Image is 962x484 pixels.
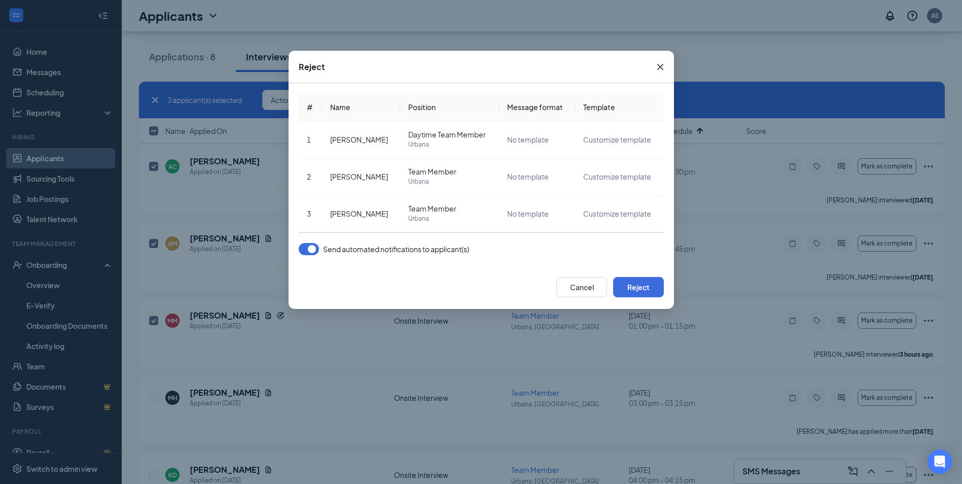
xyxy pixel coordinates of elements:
button: Cancel [556,277,607,297]
th: Message format [499,93,575,121]
td: [PERSON_NAME] [322,121,400,158]
span: No template [507,172,549,181]
span: 1 [307,135,311,144]
span: 2 [307,172,311,181]
span: No template [507,135,549,144]
span: Urbana [408,177,491,187]
svg: Cross [654,61,666,73]
span: Customize template [583,135,651,144]
button: Close [647,51,674,83]
td: [PERSON_NAME] [322,195,400,232]
span: Team Member [408,203,491,214]
th: Template [575,93,663,121]
span: No template [507,209,549,218]
th: # [299,93,322,121]
th: Name [322,93,400,121]
button: Reject [613,277,664,297]
span: Customize template [583,209,651,218]
span: Daytime Team Member [408,129,491,140]
th: Position [400,93,499,121]
span: Team Member [408,166,491,177]
td: [PERSON_NAME] [322,158,400,195]
span: Urbana [408,214,491,224]
span: Send automated notifications to applicant(s) [323,243,469,255]
div: Open Intercom Messenger [928,450,952,474]
div: Reject [299,61,325,73]
span: Customize template [583,172,651,181]
span: Urbana [408,140,491,150]
span: 3 [307,209,311,218]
